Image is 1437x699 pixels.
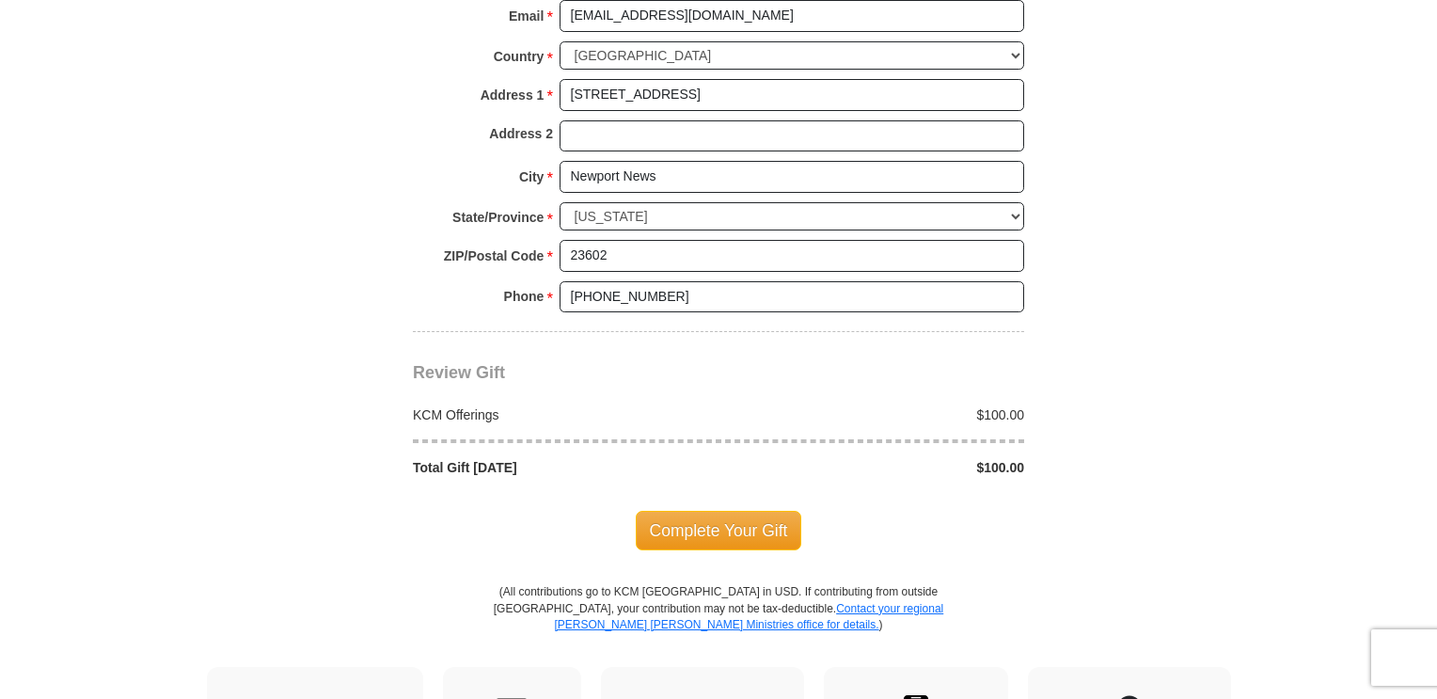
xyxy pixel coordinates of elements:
[444,243,545,269] strong: ZIP/Postal Code
[504,283,545,310] strong: Phone
[403,458,719,477] div: Total Gift [DATE]
[489,120,553,147] strong: Address 2
[509,3,544,29] strong: Email
[493,584,944,666] p: (All contributions go to KCM [GEOGRAPHIC_DATA] in USD. If contributing from outside [GEOGRAPHIC_D...
[452,204,544,230] strong: State/Province
[718,405,1034,424] div: $100.00
[636,511,802,550] span: Complete Your Gift
[519,164,544,190] strong: City
[554,602,943,631] a: Contact your regional [PERSON_NAME] [PERSON_NAME] Ministries office for details.
[403,405,719,424] div: KCM Offerings
[481,82,545,108] strong: Address 1
[413,363,505,382] span: Review Gift
[718,458,1034,477] div: $100.00
[494,43,545,70] strong: Country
